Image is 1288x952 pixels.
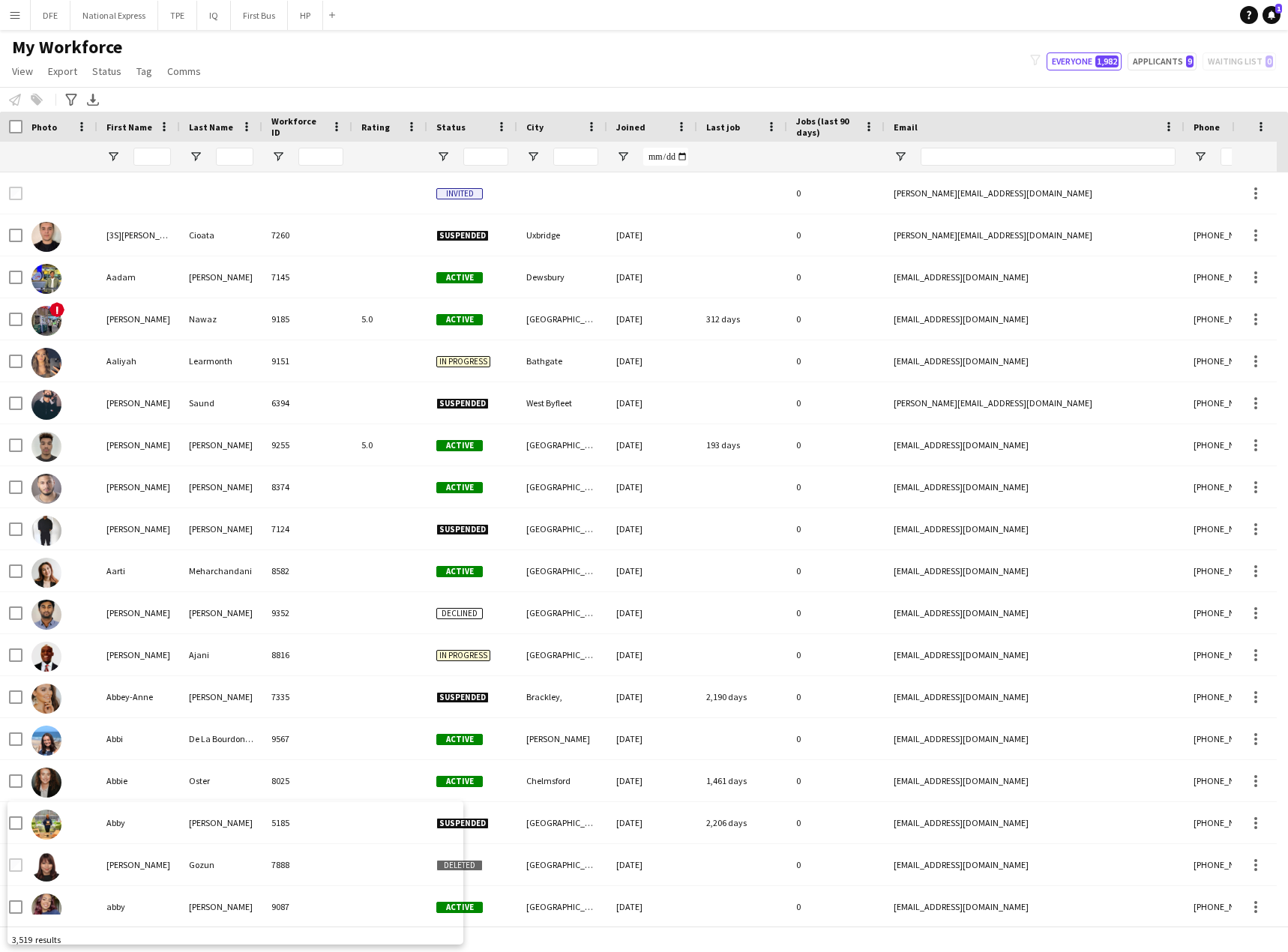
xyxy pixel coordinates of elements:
[607,634,697,675] div: [DATE]
[697,676,787,717] div: 2,190 days
[31,121,57,133] span: Photo
[787,214,885,256] div: 0
[180,634,262,675] div: Ajani
[97,760,180,801] div: Abbie
[517,340,607,382] div: Bathgate
[298,148,343,166] input: Workforce ID Filter Input
[885,508,1185,549] div: [EMAIL_ADDRESS][DOMAIN_NAME]
[1275,4,1282,13] span: 1
[607,844,697,885] div: [DATE]
[885,214,1185,256] div: [PERSON_NAME][EMAIL_ADDRESS][DOMAIN_NAME]
[97,298,180,340] div: [PERSON_NAME]
[607,550,697,591] div: [DATE]
[180,760,262,801] div: Oster
[288,1,323,30] button: HP
[607,466,697,507] div: [DATE]
[42,61,83,81] a: Export
[97,634,180,675] div: [PERSON_NAME]
[31,1,70,30] button: DFE
[180,508,262,549] div: [PERSON_NAME]
[787,298,885,340] div: 0
[271,150,285,163] button: Open Filter Menu
[436,650,490,661] span: In progress
[787,340,885,382] div: 0
[133,148,171,166] input: First Name Filter Input
[97,508,180,549] div: [PERSON_NAME]
[48,64,77,78] span: Export
[180,592,262,633] div: [PERSON_NAME]
[436,230,489,241] span: Suspended
[796,115,858,138] span: Jobs (last 90 days)
[517,886,607,927] div: [GEOGRAPHIC_DATA]
[31,558,61,588] img: Aarti Meharchandani
[697,424,787,466] div: 193 days
[643,148,688,166] input: Joined Filter Input
[262,592,352,633] div: 9352
[607,298,697,340] div: [DATE]
[436,566,483,577] span: Active
[787,466,885,507] div: 0
[106,121,152,133] span: First Name
[97,256,180,298] div: Aadam
[517,760,607,801] div: Chelmsford
[31,684,61,714] img: Abbey-Anne Gyles-Brown
[189,121,233,133] span: Last Name
[706,121,740,133] span: Last job
[787,718,885,759] div: 0
[97,676,180,717] div: Abbey-Anne
[885,298,1185,340] div: [EMAIL_ADDRESS][DOMAIN_NAME]
[352,298,427,340] div: 5.0
[262,508,352,549] div: 7124
[161,61,207,81] a: Comms
[180,550,262,591] div: Meharchandani
[885,550,1185,591] div: [EMAIL_ADDRESS][DOMAIN_NAME]
[787,802,885,843] div: 0
[517,214,607,256] div: Uxbridge
[436,356,490,367] span: In progress
[607,760,697,801] div: [DATE]
[86,61,127,81] a: Status
[130,61,158,81] a: Tag
[62,91,80,109] app-action-btn: Advanced filters
[352,424,427,466] div: 5.0
[697,802,787,843] div: 2,206 days
[1186,55,1194,67] span: 9
[216,148,253,166] input: Last Name Filter Input
[1194,121,1220,133] span: Phone
[894,150,907,163] button: Open Filter Menu
[136,64,152,78] span: Tag
[31,264,61,294] img: Aadam Patel
[436,121,466,133] span: Status
[31,516,61,546] img: Aaron Woolf
[607,214,697,256] div: [DATE]
[31,642,61,672] img: Abayomi mathew Ajani
[607,676,697,717] div: [DATE]
[12,64,33,78] span: View
[436,734,483,745] span: Active
[31,348,61,378] img: Aaliyah Learmonth
[787,172,885,214] div: 0
[517,634,607,675] div: [GEOGRAPHIC_DATA]
[526,150,540,163] button: Open Filter Menu
[31,222,61,252] img: [3S]Vlad Cioata
[180,340,262,382] div: Learmonth
[31,768,61,798] img: Abbie Oster
[607,382,697,424] div: [DATE]
[436,398,489,409] span: Suspended
[517,466,607,507] div: [GEOGRAPHIC_DATA]
[787,256,885,298] div: 0
[885,760,1185,801] div: [EMAIL_ADDRESS][DOMAIN_NAME]
[517,298,607,340] div: [GEOGRAPHIC_DATA]
[697,298,787,340] div: 312 days
[436,608,483,619] span: Declined
[106,150,120,163] button: Open Filter Menu
[787,592,885,633] div: 0
[31,306,61,336] img: Aalia Nawaz
[787,886,885,927] div: 0
[517,802,607,843] div: [GEOGRAPHIC_DATA]
[7,801,463,945] iframe: To enrich screen reader interactions, please activate Accessibility in Grammarly extension settings
[180,718,262,759] div: De La Bourdonnaye
[49,302,64,317] span: !
[1047,52,1122,70] button: Everyone1,982
[607,340,697,382] div: [DATE]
